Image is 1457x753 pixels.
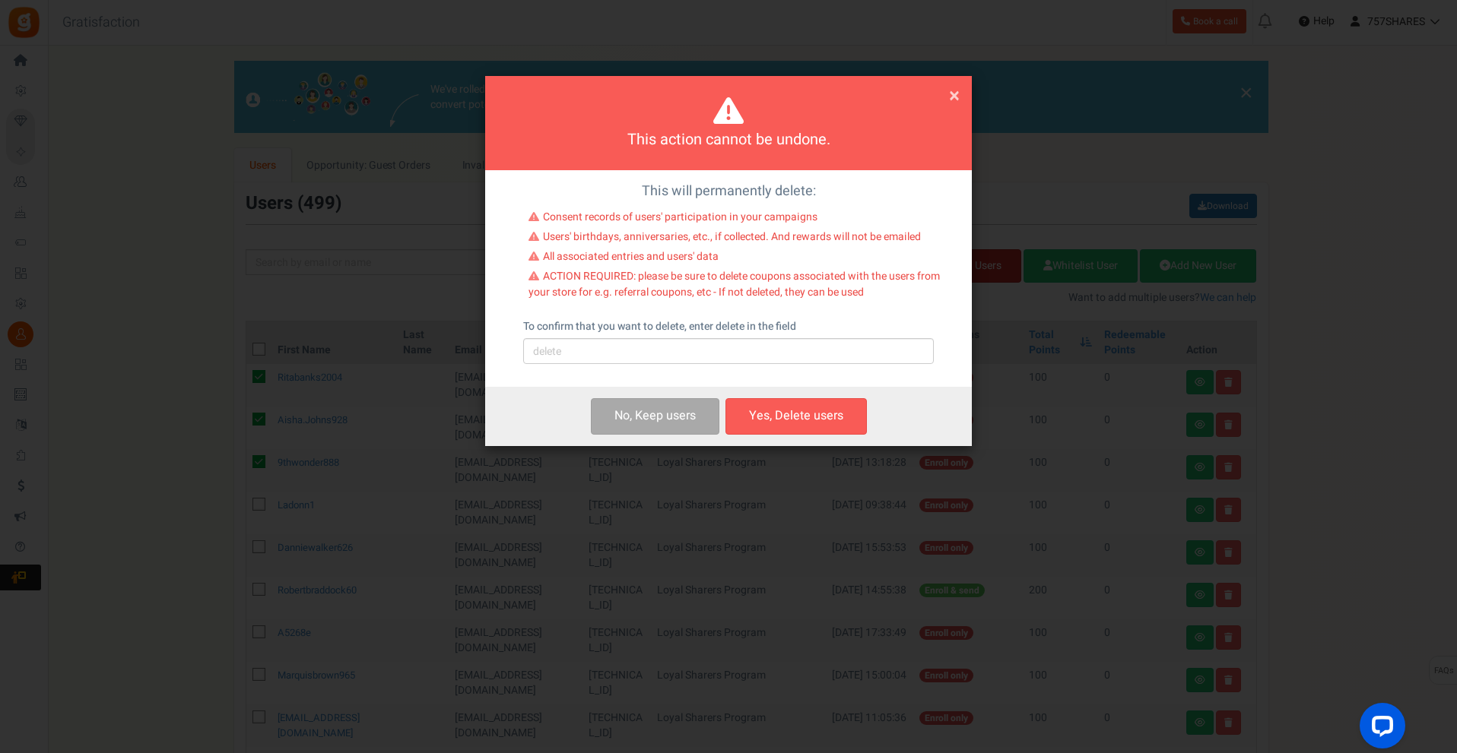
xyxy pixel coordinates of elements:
[504,129,953,151] h4: This action cannot be undone.
[725,398,867,434] button: Yes, Delete users
[591,398,719,434] button: No, Keep users
[690,407,696,425] span: s
[529,210,940,229] li: Consent records of users' participation in your campaigns
[529,229,940,249] li: Users' birthdays, anniversaries, etc., if collected. And rewards will not be emailed
[529,249,940,269] li: All associated entries and users' data
[523,338,934,364] input: delete
[529,269,940,304] li: ACTION REQUIRED: please be sure to delete coupons associated with the users from your store for e...
[949,81,960,110] span: ×
[497,182,960,201] p: This will permanently delete:
[523,319,796,334] label: To confirm that you want to delete, enter delete in the field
